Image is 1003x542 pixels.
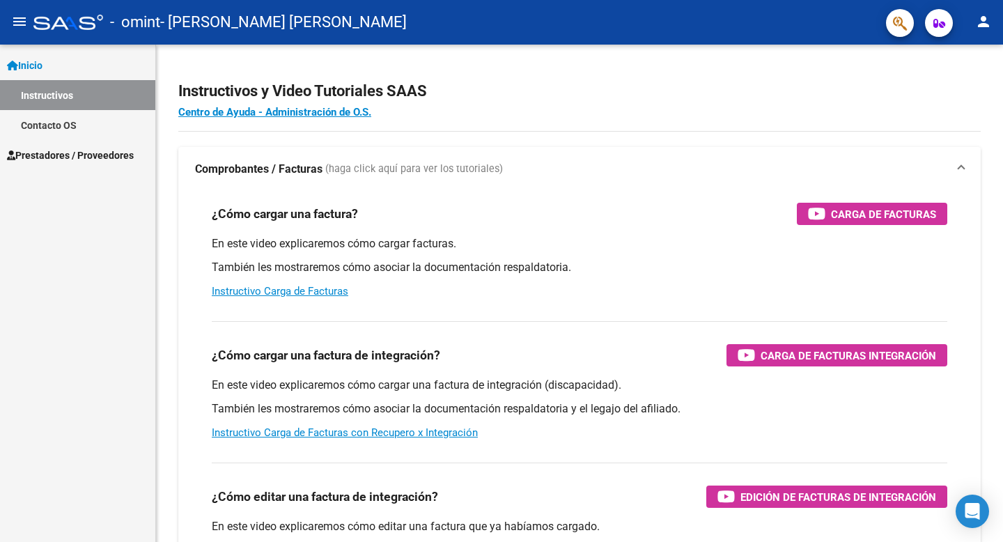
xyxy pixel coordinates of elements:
span: Edición de Facturas de integración [740,488,936,506]
a: Instructivo Carga de Facturas con Recupero x Integración [212,426,478,439]
p: También les mostraremos cómo asociar la documentación respaldatoria y el legajo del afiliado. [212,401,947,417]
strong: Comprobantes / Facturas [195,162,322,177]
span: - omint [110,7,160,38]
span: Prestadores / Proveedores [7,148,134,163]
span: Carga de Facturas [831,206,936,223]
span: Carga de Facturas Integración [761,347,936,364]
p: En este video explicaremos cómo cargar una factura de integración (discapacidad). [212,378,947,393]
mat-expansion-panel-header: Comprobantes / Facturas (haga click aquí para ver los tutoriales) [178,147,981,192]
span: Inicio [7,58,42,73]
a: Centro de Ayuda - Administración de O.S. [178,106,371,118]
mat-icon: person [975,13,992,30]
button: Carga de Facturas [797,203,947,225]
mat-icon: menu [11,13,28,30]
h3: ¿Cómo cargar una factura? [212,204,358,224]
p: En este video explicaremos cómo cargar facturas. [212,236,947,251]
span: - [PERSON_NAME] [PERSON_NAME] [160,7,407,38]
p: También les mostraremos cómo asociar la documentación respaldatoria. [212,260,947,275]
h3: ¿Cómo editar una factura de integración? [212,487,438,506]
span: (haga click aquí para ver los tutoriales) [325,162,503,177]
button: Carga de Facturas Integración [726,344,947,366]
div: Open Intercom Messenger [956,495,989,528]
h3: ¿Cómo cargar una factura de integración? [212,346,440,365]
a: Instructivo Carga de Facturas [212,285,348,297]
button: Edición de Facturas de integración [706,486,947,508]
h2: Instructivos y Video Tutoriales SAAS [178,78,981,104]
p: En este video explicaremos cómo editar una factura que ya habíamos cargado. [212,519,947,534]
